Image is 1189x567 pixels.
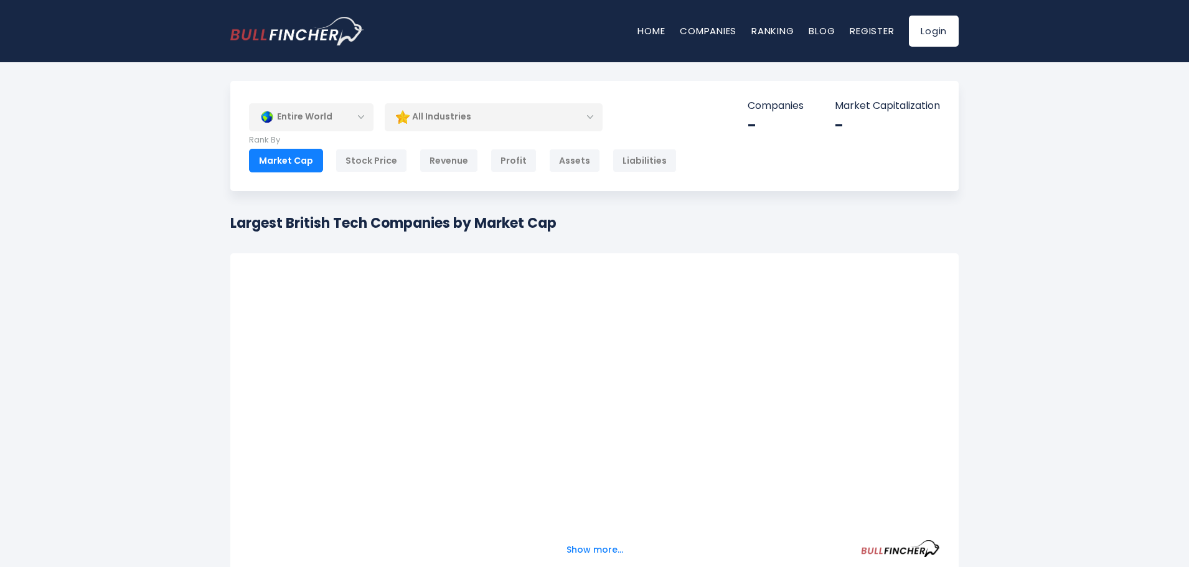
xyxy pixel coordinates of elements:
a: Home [637,24,665,37]
div: - [835,116,940,135]
a: Register [850,24,894,37]
img: bullfincher logo [230,17,364,45]
button: Show more... [559,540,631,560]
div: Revenue [420,149,478,172]
div: All Industries [385,103,603,131]
div: Market Cap [249,149,323,172]
div: Liabilities [613,149,677,172]
a: Go to homepage [230,17,364,45]
div: Profit [491,149,537,172]
h1: Largest British Tech Companies by Market Cap [230,213,557,233]
a: Blog [809,24,835,37]
div: Assets [549,149,600,172]
div: Stock Price [336,149,407,172]
div: - [748,116,804,135]
div: Entire World [249,103,374,131]
p: Companies [748,100,804,113]
a: Login [909,16,959,47]
a: Ranking [751,24,794,37]
p: Rank By [249,135,677,146]
p: Market Capitalization [835,100,940,113]
a: Companies [680,24,736,37]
